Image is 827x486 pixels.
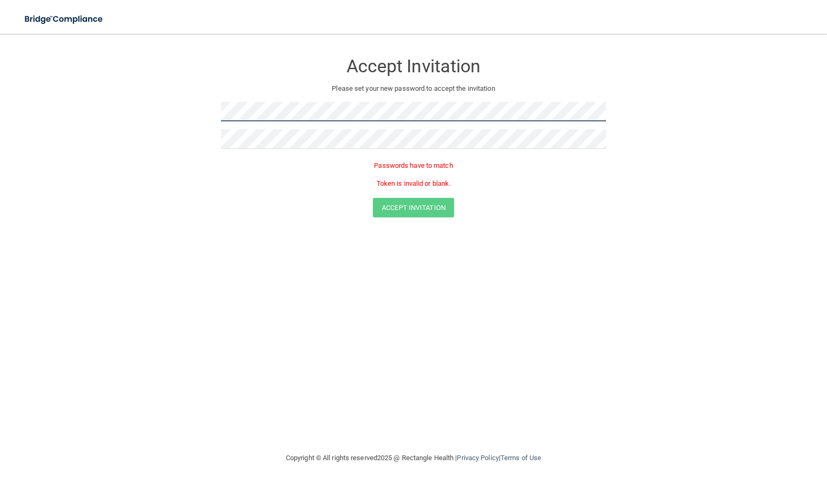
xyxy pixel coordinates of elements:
[373,198,454,217] button: Accept Invitation
[16,8,113,30] img: bridge_compliance_login_screen.278c3ca4.svg
[457,454,498,462] a: Privacy Policy
[221,441,606,475] div: Copyright © All rights reserved 2025 @ Rectangle Health | |
[221,177,606,190] p: Token is invalid or blank.
[229,82,598,95] p: Please set your new password to accept the invitation
[221,159,606,172] p: Passwords have to match
[645,411,814,453] iframe: Drift Widget Chat Controller
[501,454,541,462] a: Terms of Use
[221,56,606,76] h3: Accept Invitation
